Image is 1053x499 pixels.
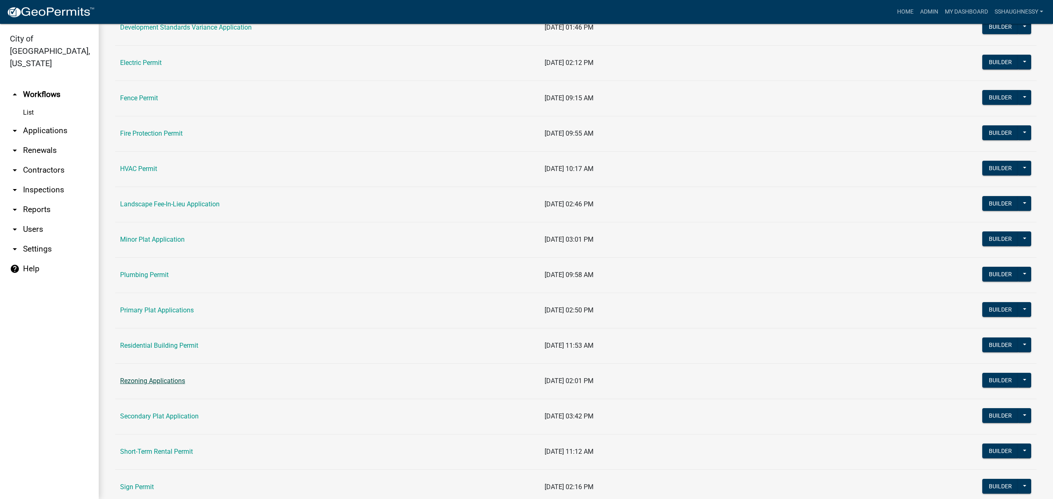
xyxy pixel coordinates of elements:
[982,444,1018,458] button: Builder
[982,337,1018,352] button: Builder
[982,55,1018,69] button: Builder
[545,94,594,102] span: [DATE] 09:15 AM
[120,377,185,385] a: Rezoning Applications
[545,59,594,67] span: [DATE] 02:12 PM
[545,342,594,349] span: [DATE] 11:53 AM
[991,4,1046,20] a: sshaughnessy
[545,271,594,279] span: [DATE] 09:58 AM
[120,200,220,208] a: Landscape Fee-In-Lieu Application
[982,196,1018,211] button: Builder
[545,306,594,314] span: [DATE] 02:50 PM
[894,4,917,20] a: Home
[120,306,194,314] a: Primary Plat Applications
[982,302,1018,317] button: Builder
[982,19,1018,34] button: Builder
[545,129,594,137] span: [DATE] 09:55 AM
[120,483,154,491] a: Sign Permit
[120,271,169,279] a: Plumbing Permit
[545,483,594,491] span: [DATE] 02:16 PM
[120,23,252,31] a: Development Standards Variance Application
[10,146,20,155] i: arrow_drop_down
[120,448,193,455] a: Short-Term Rental Permit
[120,342,198,349] a: Residential Building Permit
[545,236,594,243] span: [DATE] 03:01 PM
[545,23,594,31] span: [DATE] 01:46 PM
[120,129,183,137] a: Fire Protection Permit
[545,165,594,173] span: [DATE] 10:17 AM
[982,408,1018,423] button: Builder
[120,59,162,67] a: Electric Permit
[10,165,20,175] i: arrow_drop_down
[10,185,20,195] i: arrow_drop_down
[120,94,158,102] a: Fence Permit
[982,373,1018,388] button: Builder
[545,200,594,208] span: [DATE] 02:46 PM
[120,165,157,173] a: HVAC Permit
[545,448,594,455] span: [DATE] 11:12 AM
[10,244,20,254] i: arrow_drop_down
[10,224,20,234] i: arrow_drop_down
[10,90,20,99] i: arrow_drop_up
[982,161,1018,176] button: Builder
[10,126,20,136] i: arrow_drop_down
[10,205,20,215] i: arrow_drop_down
[120,412,199,420] a: Secondary Plat Application
[982,479,1018,494] button: Builder
[917,4,942,20] a: Admin
[982,231,1018,246] button: Builder
[982,90,1018,105] button: Builder
[10,264,20,274] i: help
[120,236,185,243] a: Minor Plat Application
[942,4,991,20] a: My Dashboard
[545,377,594,385] span: [DATE] 02:01 PM
[982,125,1018,140] button: Builder
[545,412,594,420] span: [DATE] 03:42 PM
[982,267,1018,282] button: Builder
